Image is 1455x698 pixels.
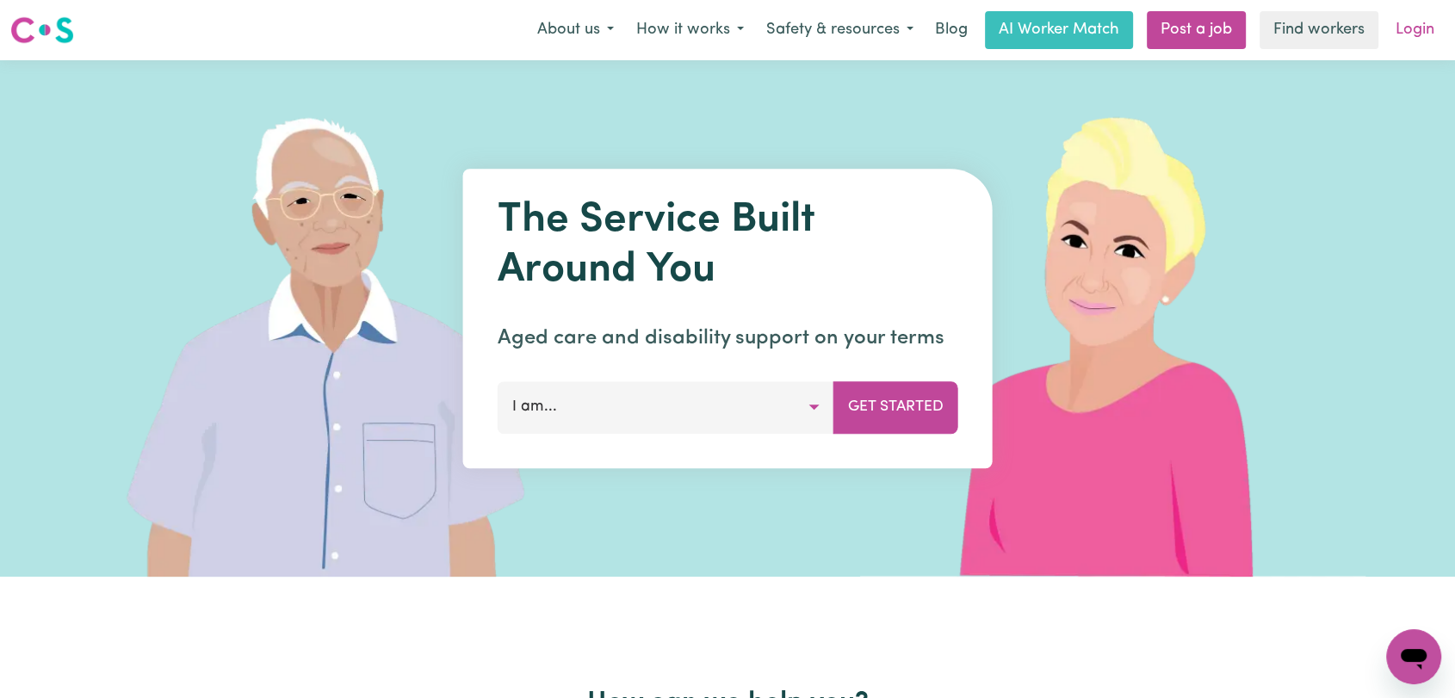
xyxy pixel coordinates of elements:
[1385,11,1445,49] a: Login
[1147,11,1246,49] a: Post a job
[625,12,755,48] button: How it works
[925,11,978,49] a: Blog
[985,11,1133,49] a: AI Worker Match
[755,12,925,48] button: Safety & resources
[10,10,74,50] a: Careseekers logo
[1260,11,1378,49] a: Find workers
[1386,629,1441,684] iframe: Button to launch messaging window
[498,323,958,354] p: Aged care and disability support on your terms
[526,12,625,48] button: About us
[498,381,834,433] button: I am...
[10,15,74,46] img: Careseekers logo
[498,196,958,295] h1: The Service Built Around You
[833,381,958,433] button: Get Started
